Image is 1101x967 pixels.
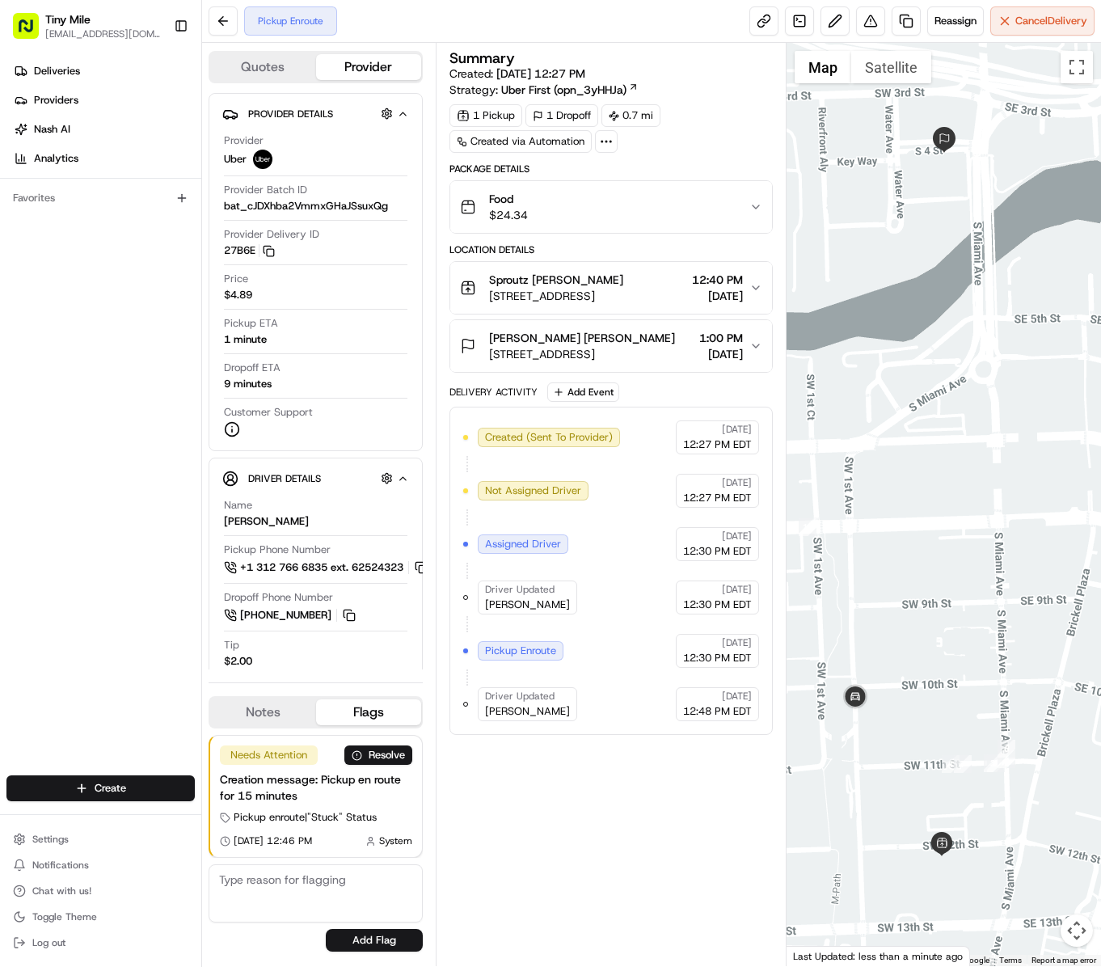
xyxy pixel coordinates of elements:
[34,64,80,78] span: Deliveries
[1015,14,1087,28] span: Cancel Delivery
[501,82,626,98] span: Uber First (opn_3yHHJa)
[547,382,619,402] button: Add Event
[224,654,252,669] div: $2.00
[954,755,972,773] div: 7
[32,910,97,923] span: Toggle Theme
[722,583,752,596] span: [DATE]
[240,560,403,575] span: +1 312 766 6835 ext. 62524323
[683,437,752,452] span: 12:27 PM EDT
[699,330,743,346] span: 1:00 PM
[489,330,675,346] span: [PERSON_NAME] [PERSON_NAME]
[1031,956,1096,965] a: Report a map error
[799,518,816,536] div: 10
[450,320,772,372] button: [PERSON_NAME] [PERSON_NAME][STREET_ADDRESS]1:00 PM[DATE]
[722,423,752,436] span: [DATE]
[220,745,318,765] div: Needs Attention
[224,288,252,302] span: $4.89
[224,316,278,331] span: Pickup ETA
[999,956,1022,965] a: Terms (opens in new tab)
[485,598,570,612] span: [PERSON_NAME]
[791,945,844,966] a: Open this area in Google Maps (opens a new window)
[224,332,267,347] div: 1 minute
[34,122,70,137] span: Nash AI
[485,430,613,445] span: Created (Sent To Provider)
[489,288,623,304] span: [STREET_ADDRESS]
[683,544,752,559] span: 12:30 PM EDT
[16,156,45,185] img: 1736555255976-a54dd68f-1ca7-489b-9aae-adbdc363a1c4
[379,834,412,847] span: System
[6,6,167,45] button: Tiny Mile[EMAIL_ADDRESS][DOMAIN_NAME]
[525,104,598,127] div: 1 Dropoff
[449,65,585,82] span: Created:
[683,651,752,665] span: 12:30 PM EDT
[795,51,851,83] button: Show street map
[934,14,977,28] span: Reassign
[224,377,272,391] div: 9 minutes
[45,27,161,40] span: [EMAIL_ADDRESS][DOMAIN_NAME]
[275,161,294,180] button: Start new chat
[449,130,592,153] div: Created via Automation
[130,230,266,259] a: 💻API Documentation
[55,156,265,172] div: Start new chat
[224,559,430,576] a: +1 312 766 6835 ext. 62524323
[485,583,555,596] span: Driver Updated
[699,346,743,362] span: [DATE]
[224,590,333,605] span: Dropoff Phone Number
[489,191,528,207] span: Food
[449,243,773,256] div: Location Details
[450,181,772,233] button: Food$24.34
[485,537,561,551] span: Assigned Driver
[449,104,522,127] div: 1 Pickup
[489,207,528,223] span: $24.34
[485,704,570,719] span: [PERSON_NAME]
[234,810,377,825] span: Pickup enroute | "Stuck" Status
[722,690,752,703] span: [DATE]
[326,929,423,952] button: Add Flag
[485,644,556,658] span: Pickup Enroute
[16,18,49,50] img: Nash
[449,82,639,98] div: Strategy:
[683,491,752,505] span: 12:27 PM EDT
[6,58,201,84] a: Deliveries
[248,108,333,120] span: Provider Details
[6,854,195,876] button: Notifications
[683,704,752,719] span: 12:48 PM EDT
[998,740,1015,758] div: 6
[224,498,252,513] span: Name
[32,859,89,872] span: Notifications
[224,152,247,167] span: Uber
[449,51,515,65] h3: Summary
[224,272,248,286] span: Price
[224,606,358,624] a: [PHONE_NUMBER]
[6,146,201,171] a: Analytics
[16,238,29,251] div: 📗
[42,106,267,123] input: Clear
[224,227,319,242] span: Provider Delivery ID
[998,750,1015,768] div: 4
[316,54,422,80] button: Provider
[6,87,201,113] a: Providers
[601,104,660,127] div: 0.7 mi
[692,272,743,288] span: 12:40 PM
[34,151,78,166] span: Analytics
[722,636,752,649] span: [DATE]
[224,361,281,375] span: Dropoff ETA
[224,405,313,420] span: Customer Support
[6,828,195,851] button: Settings
[942,755,960,773] div: 1
[6,906,195,928] button: Toggle Theme
[224,133,264,148] span: Provider
[450,262,772,314] button: Sproutz [PERSON_NAME][STREET_ADDRESS]12:40 PM[DATE]
[224,514,309,529] div: [PERSON_NAME]
[344,745,412,765] button: Resolve
[32,885,91,897] span: Chat with us!
[984,754,1002,772] div: 3
[32,236,124,252] span: Knowledge Base
[234,834,312,847] span: [DATE] 12:46 PM
[224,243,275,258] button: 27B6E
[6,185,195,211] div: Favorites
[224,543,331,557] span: Pickup Phone Number
[485,690,555,703] span: Driver Updated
